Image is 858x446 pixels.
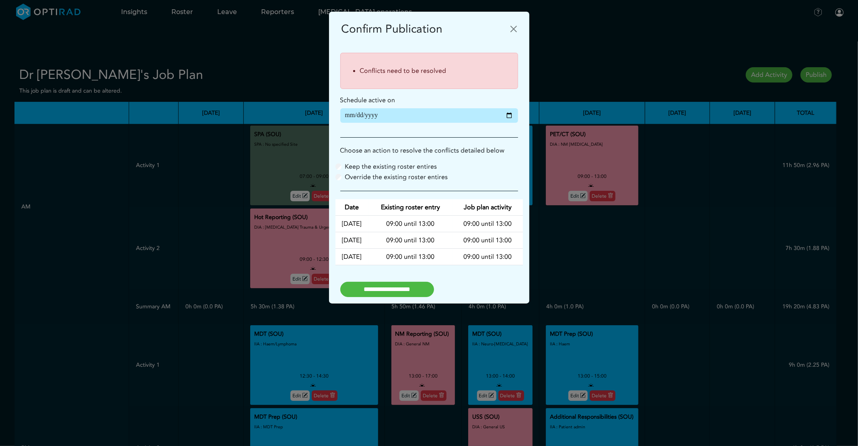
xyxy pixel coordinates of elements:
[453,232,523,249] td: 09:00 until 13:00
[453,249,523,265] td: 09:00 until 13:00
[507,23,520,35] button: Close
[335,249,368,265] td: [DATE]
[335,232,368,249] td: [DATE]
[368,199,453,216] th: Existing roster entry
[335,216,368,232] td: [DATE]
[453,216,523,232] td: 09:00 until 13:00
[335,199,368,216] th: Date
[360,66,511,76] li: Conflicts need to be resolved
[340,95,395,105] label: Schedule active on
[335,146,523,155] p: Choose an action to resolve the conflicts detailed below
[453,199,523,216] th: Job plan activity
[342,21,443,37] h5: Confirm Publication
[368,232,453,249] td: 09:00 until 13:00
[345,162,437,171] label: Keep the existing roster entires
[345,172,448,182] label: Override the existing roster entires
[368,249,453,265] td: 09:00 until 13:00
[368,216,453,232] td: 09:00 until 13:00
